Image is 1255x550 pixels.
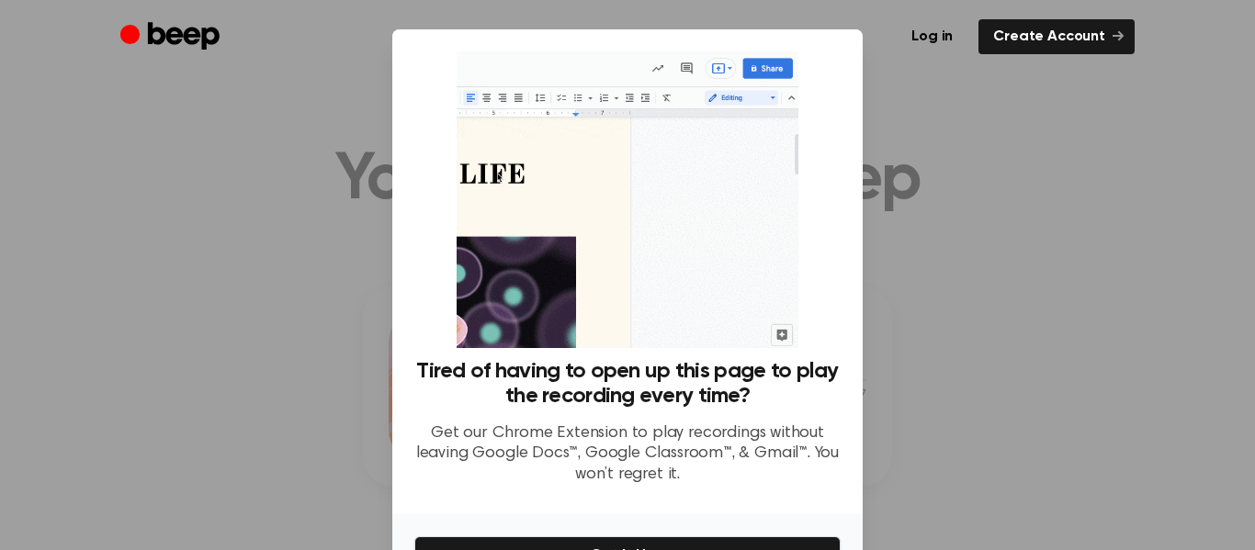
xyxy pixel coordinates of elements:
a: Log in [897,19,967,54]
h3: Tired of having to open up this page to play the recording every time? [414,359,841,409]
a: Beep [120,19,224,55]
a: Create Account [978,19,1135,54]
img: Beep extension in action [457,51,797,348]
p: Get our Chrome Extension to play recordings without leaving Google Docs™, Google Classroom™, & Gm... [414,423,841,486]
